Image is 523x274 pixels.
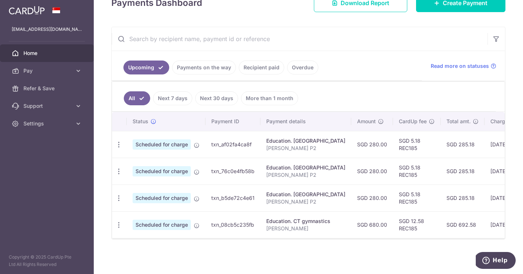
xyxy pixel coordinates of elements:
div: Education. [GEOGRAPHIC_DATA] [266,137,345,145]
td: SGD 285.18 [441,158,485,185]
div: Education. CT gymnastics [266,218,345,225]
span: CardUp fee [399,118,427,125]
a: Read more on statuses [431,62,496,70]
span: Refer & Save [23,85,72,92]
td: SGD 692.58 [441,211,485,238]
td: txn_08cb5c235fb [205,211,260,238]
td: SGD 280.00 [351,185,393,211]
span: Support [23,102,72,110]
td: txn_76c0e4fb58b [205,158,260,185]
td: SGD 285.18 [441,185,485,211]
span: Settings [23,120,72,127]
div: Education. [GEOGRAPHIC_DATA] [266,191,345,198]
span: Amount [357,118,376,125]
td: SGD 280.00 [351,158,393,185]
a: Next 30 days [195,91,238,105]
td: SGD 5.18 REC185 [393,185,441,211]
span: Scheduled for charge [133,220,191,230]
p: [PERSON_NAME] P2 [266,171,345,179]
iframe: Opens a widget where you can find more information [476,252,516,270]
td: SGD 5.18 REC185 [393,131,441,158]
input: Search by recipient name, payment id or reference [112,27,487,51]
td: SGD 680.00 [351,211,393,238]
span: Scheduled for charge [133,193,191,203]
a: Next 7 days [153,91,192,105]
div: Education. [GEOGRAPHIC_DATA] [266,164,345,171]
span: Read more on statuses [431,62,489,70]
span: Pay [23,67,72,74]
td: SGD 280.00 [351,131,393,158]
span: Home [23,50,72,57]
p: [PERSON_NAME] [266,225,345,232]
p: [EMAIL_ADDRESS][DOMAIN_NAME] [12,26,82,33]
span: Charge date [490,118,520,125]
img: CardUp [9,6,45,15]
a: Payments on the way [172,61,236,74]
a: Recipient paid [239,61,284,74]
a: All [124,91,150,105]
p: [PERSON_NAME] P2 [266,198,345,205]
span: Total amt. [446,118,471,125]
span: Status [133,118,148,125]
td: SGD 5.18 REC185 [393,158,441,185]
th: Payment details [260,112,351,131]
span: Scheduled for charge [133,139,191,150]
td: txn_af02fa4ca8f [205,131,260,158]
p: [PERSON_NAME] P2 [266,145,345,152]
a: Upcoming [123,61,169,74]
td: SGD 12.58 REC185 [393,211,441,238]
td: txn_b5de72c4e61 [205,185,260,211]
a: More than 1 month [241,91,298,105]
span: Scheduled for charge [133,166,191,176]
th: Payment ID [205,112,260,131]
td: SGD 285.18 [441,131,485,158]
a: Overdue [287,61,318,74]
